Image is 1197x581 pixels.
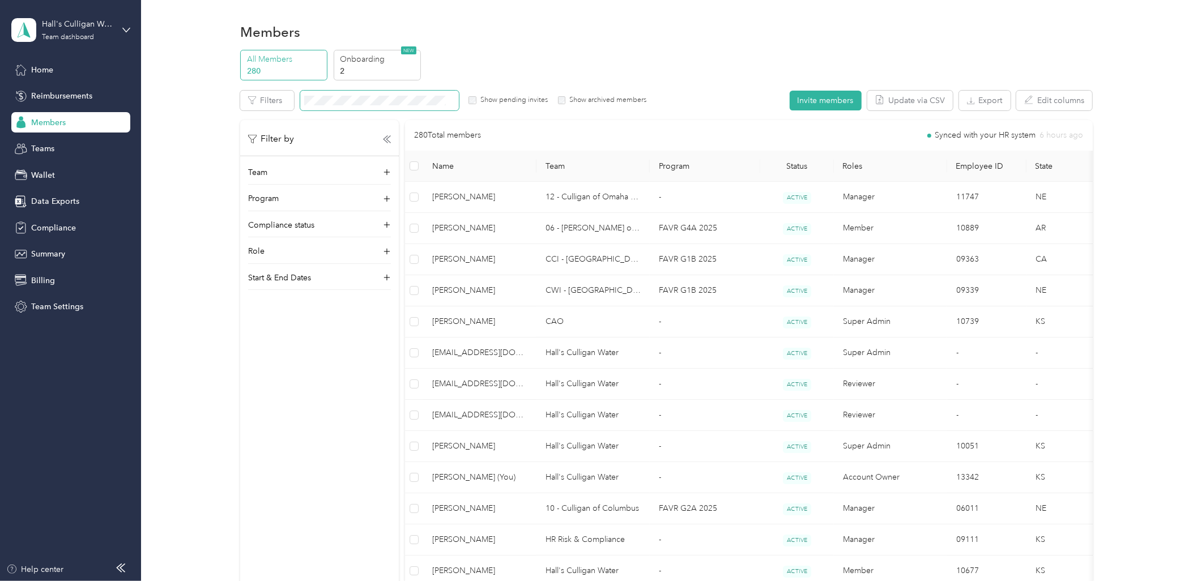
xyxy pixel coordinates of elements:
[31,90,92,102] span: Reimbursements
[947,182,1026,213] td: 11747
[834,275,947,306] td: Manager
[1026,244,1106,275] td: CA
[31,275,55,287] span: Billing
[1026,338,1106,369] td: -
[834,151,947,182] th: Roles
[42,18,113,30] div: Hall's Culligan Water
[947,151,1026,182] th: Employee ID
[340,65,417,77] p: 2
[947,338,1026,369] td: -
[1026,275,1106,306] td: NE
[834,306,947,338] td: Super Admin
[783,535,811,546] span: ACTIVE
[1026,431,1106,462] td: KS
[432,284,527,297] span: [PERSON_NAME]
[31,64,53,76] span: Home
[783,379,811,391] span: ACTIVE
[650,493,760,524] td: FAVR G2A 2025
[536,275,650,306] td: CWI - Eastern MW Region
[248,166,267,178] p: Team
[834,244,947,275] td: Manager
[423,462,536,493] td: Michelle Guyot (You)
[947,244,1026,275] td: 09363
[959,91,1011,110] button: Export
[248,132,294,146] p: Filter by
[6,563,64,575] div: Help center
[834,213,947,244] td: Member
[1026,400,1106,431] td: -
[240,91,294,110] button: Filters
[536,151,650,182] th: Team
[790,91,862,110] button: Invite members
[247,65,324,77] p: 280
[536,213,650,244] td: 06 - Culligan of NW Ark
[947,275,1026,306] td: 09339
[423,493,536,524] td: Kent Chase
[423,275,536,306] td: Patrick O'Hara
[423,431,536,462] td: Teema Roberts
[31,169,55,181] span: Wallet
[432,347,527,359] span: [EMAIL_ADDRESS][DOMAIN_NAME]
[1016,91,1092,110] button: Edit columns
[423,400,536,431] td: favr2+hallswater@everlance.com
[947,213,1026,244] td: 10889
[432,253,527,266] span: [PERSON_NAME]
[783,285,811,297] span: ACTIVE
[947,462,1026,493] td: 13342
[947,369,1026,400] td: -
[536,306,650,338] td: CAO
[783,254,811,266] span: ACTIVE
[1026,182,1106,213] td: NE
[536,369,650,400] td: Hall's Culligan Water
[650,369,760,400] td: -
[834,431,947,462] td: Super Admin
[947,493,1026,524] td: 06011
[947,306,1026,338] td: 10739
[834,462,947,493] td: Account Owner
[834,369,947,400] td: Reviewer
[432,565,527,577] span: [PERSON_NAME]
[650,338,760,369] td: -
[423,338,536,369] td: favr+hallswater@everlance.com
[247,53,324,65] p: All Members
[432,409,527,421] span: [EMAIL_ADDRESS][DOMAIN_NAME]
[783,410,811,422] span: ACTIVE
[423,182,536,213] td: Lynzee Harouff
[423,151,536,182] th: Name
[432,440,527,452] span: [PERSON_NAME]
[650,275,760,306] td: FAVR G1B 2025
[423,244,536,275] td: William Riggs
[783,566,811,578] span: ACTIVE
[31,248,65,260] span: Summary
[432,161,527,171] span: Name
[414,129,481,142] p: 280 Total members
[432,378,527,390] span: [EMAIL_ADDRESS][DOMAIN_NAME]
[834,524,947,556] td: Manager
[834,400,947,431] td: Reviewer
[783,317,811,328] span: ACTIVE
[783,441,811,453] span: ACTIVE
[476,95,548,105] label: Show pending invites
[432,191,527,203] span: [PERSON_NAME]
[340,53,417,65] p: Onboarding
[565,95,646,105] label: Show archived members
[650,151,760,182] th: Program
[650,306,760,338] td: -
[1026,213,1106,244] td: AR
[42,34,94,41] div: Team dashboard
[432,533,527,546] span: [PERSON_NAME]
[650,182,760,213] td: -
[1026,462,1106,493] td: KS
[536,400,650,431] td: Hall's Culligan Water
[1026,524,1106,556] td: KS
[1040,131,1084,139] span: 6 hours ago
[1026,493,1106,524] td: NE
[947,431,1026,462] td: 10051
[423,306,536,338] td: Elizabeth Wasson
[536,493,650,524] td: 10 - Culligan of Columbus
[1026,369,1106,400] td: -
[432,471,527,484] span: [PERSON_NAME] (You)
[31,195,79,207] span: Data Exports
[248,272,311,284] p: Start & End Dates
[31,143,54,155] span: Teams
